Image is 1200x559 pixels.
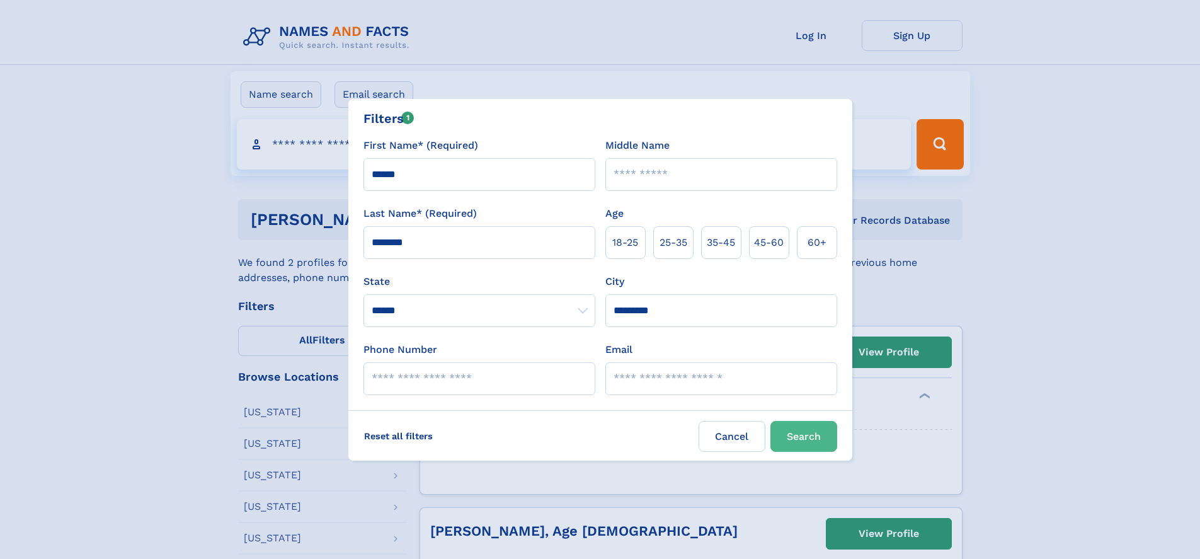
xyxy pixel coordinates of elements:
label: State [363,274,595,289]
label: Reset all filters [356,421,441,451]
span: 60+ [808,235,826,250]
span: 18‑25 [612,235,638,250]
button: Search [770,421,837,452]
label: First Name* (Required) [363,138,478,153]
label: Phone Number [363,342,437,357]
label: Last Name* (Required) [363,206,477,221]
label: City [605,274,624,289]
label: Middle Name [605,138,670,153]
span: 25‑35 [660,235,687,250]
label: Age [605,206,624,221]
div: Filters [363,109,414,128]
span: 35‑45 [707,235,735,250]
span: 45‑60 [754,235,784,250]
label: Email [605,342,632,357]
label: Cancel [699,421,765,452]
